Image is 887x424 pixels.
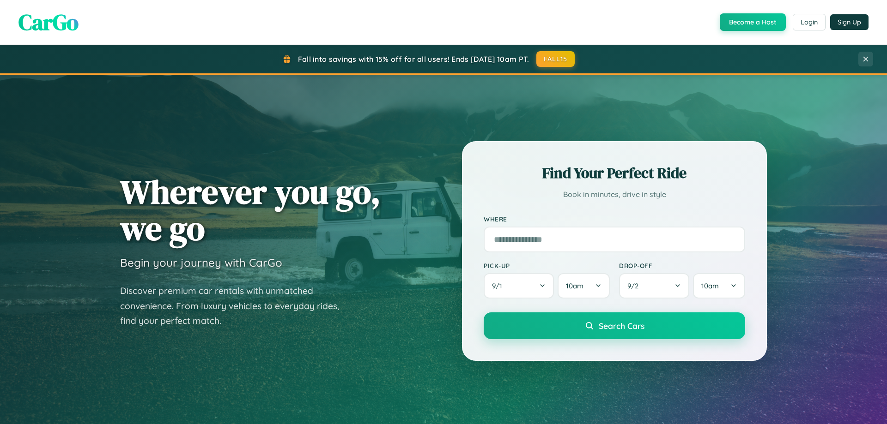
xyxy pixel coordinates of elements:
[619,262,745,269] label: Drop-off
[120,283,351,328] p: Discover premium car rentals with unmatched convenience. From luxury vehicles to everyday rides, ...
[536,51,575,67] button: FALL15
[484,188,745,201] p: Book in minutes, drive in style
[566,281,583,290] span: 10am
[693,273,745,299] button: 10am
[298,54,529,64] span: Fall into savings with 15% off for all users! Ends [DATE] 10am PT.
[558,273,610,299] button: 10am
[484,312,745,339] button: Search Cars
[484,273,554,299] button: 9/1
[18,7,79,37] span: CarGo
[120,173,381,246] h1: Wherever you go, we go
[492,281,507,290] span: 9 / 1
[627,281,643,290] span: 9 / 2
[120,256,282,269] h3: Begin your journey with CarGo
[484,262,610,269] label: Pick-up
[720,13,786,31] button: Become a Host
[599,321,644,331] span: Search Cars
[619,273,689,299] button: 9/2
[484,163,745,183] h2: Find Your Perfect Ride
[484,215,745,223] label: Where
[793,14,826,30] button: Login
[830,14,869,30] button: Sign Up
[701,281,719,290] span: 10am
